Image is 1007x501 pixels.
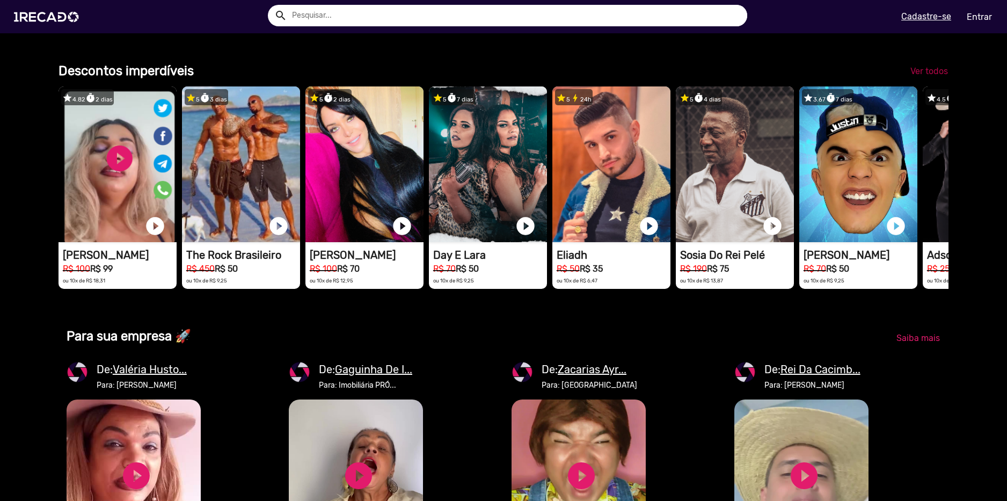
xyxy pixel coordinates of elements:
video: 1RECADO vídeos dedicados para fãs e empresas [59,86,177,242]
u: Gaguinha De I... [335,363,412,376]
video: 1RECADO vídeos dedicados para fãs e empresas [552,86,670,242]
a: play_circle_filled [342,460,375,492]
a: Entrar [960,8,999,26]
small: R$ 450 [186,264,215,274]
small: ou 10x de R$ 18,31 [63,278,105,284]
video: 1RECADO vídeos dedicados para fãs e empresas [799,86,917,242]
u: Rei Da Cacimb... [780,363,860,376]
small: ou 10x de R$ 9,25 [186,278,227,284]
b: R$ 50 [456,264,479,274]
h1: Day E Lara [433,249,547,262]
video: 1RECADO vídeos dedicados para fãs e empresas [182,86,300,242]
small: ou 10x de R$ 9,25 [804,278,844,284]
span: Saiba mais [896,333,940,343]
input: Pesquisar... [284,5,747,26]
h1: [PERSON_NAME] [310,249,424,262]
small: ou 10x de R$ 13,87 [680,278,723,284]
small: R$ 190 [680,264,707,274]
mat-icon: Example home icon [274,9,287,22]
mat-card-subtitle: Para: [PERSON_NAME] [764,380,860,391]
video: 1RECADO vídeos dedicados para fãs e empresas [429,86,547,242]
small: R$ 250 [927,264,955,274]
mat-card-subtitle: Para: [GEOGRAPHIC_DATA] [542,380,637,391]
small: R$ 100 [63,264,90,274]
a: play_circle_filled [268,215,289,237]
mat-card-title: De: [542,361,637,377]
mat-card-subtitle: Para: [PERSON_NAME] [97,380,187,391]
small: R$ 70 [804,264,826,274]
button: Example home icon [271,5,289,24]
span: Ver todos [910,66,948,76]
small: R$ 50 [557,264,580,274]
b: R$ 35 [580,264,603,274]
video: 1RECADO vídeos dedicados para fãs e empresas [305,86,424,242]
h1: [PERSON_NAME] [63,249,177,262]
h1: [PERSON_NAME] [804,249,917,262]
a: play_circle_filled [391,215,413,237]
b: Descontos imperdíveis [59,63,194,78]
a: play_circle_filled [515,215,536,237]
small: ou 10x de R$ 9,25 [433,278,474,284]
a: play_circle_filled [788,460,820,492]
b: Para sua empresa 🚀 [67,329,191,344]
mat-card-title: De: [97,361,187,377]
a: play_circle_filled [638,215,660,237]
h1: The Rock Brasileiro [186,249,300,262]
a: play_circle_filled [120,460,152,492]
a: play_circle_filled [762,215,783,237]
b: R$ 75 [707,264,729,274]
video: 1RECADO vídeos dedicados para fãs e empresas [676,86,794,242]
mat-card-subtitle: Para: Imobiliária PRÓ... [319,380,412,391]
h1: Sosia Do Rei Pelé [680,249,794,262]
small: R$ 70 [433,264,456,274]
b: R$ 70 [337,264,360,274]
h1: Eliadh [557,249,670,262]
u: Cadastre-se [901,11,951,21]
small: ou 10x de R$ 37,00 [927,278,970,284]
b: R$ 99 [90,264,113,274]
b: R$ 50 [826,264,849,274]
small: ou 10x de R$ 12,95 [310,278,353,284]
small: ou 10x de R$ 6,47 [557,278,597,284]
b: R$ 50 [215,264,238,274]
a: play_circle_filled [144,215,166,237]
mat-card-title: De: [764,361,860,377]
u: Zacarias Ayr... [558,363,626,376]
mat-card-title: De: [319,361,412,377]
small: R$ 100 [310,264,337,274]
u: Valéria Husto... [113,363,187,376]
a: play_circle_filled [565,460,597,492]
a: play_circle_filled [885,215,907,237]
